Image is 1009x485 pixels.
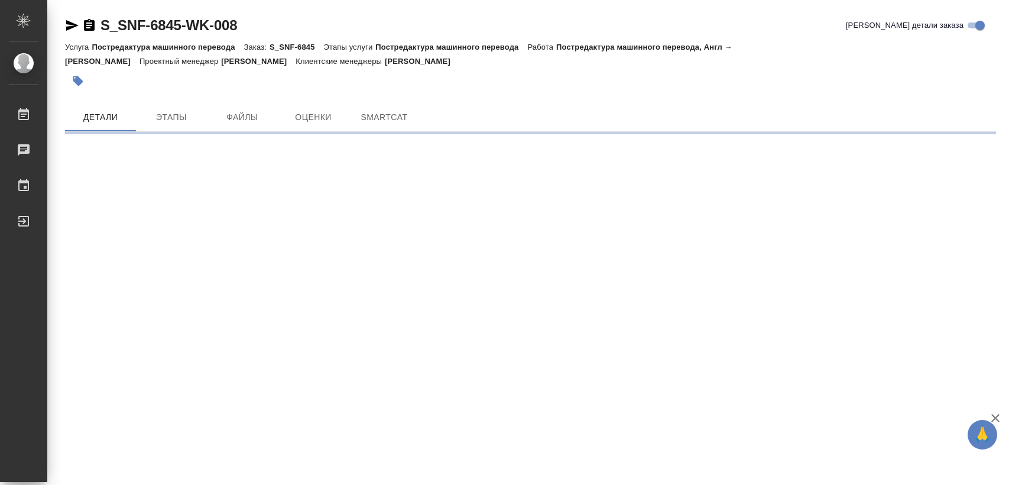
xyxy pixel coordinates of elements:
span: SmartCat [356,110,413,125]
a: S_SNF-6845-WK-008 [100,17,237,33]
button: 🙏 [968,420,997,450]
p: Клиентские менеджеры [296,57,385,66]
span: Детали [72,110,129,125]
span: [PERSON_NAME] детали заказа [846,20,963,31]
p: Постредактура машинного перевода [92,43,244,51]
p: Услуга [65,43,92,51]
p: Этапы услуги [324,43,376,51]
p: Проектный менеджер [139,57,221,66]
button: Добавить тэг [65,68,91,94]
span: 🙏 [972,422,992,447]
button: Скопировать ссылку [82,18,96,33]
p: Работа [527,43,556,51]
button: Скопировать ссылку для ЯМессенджера [65,18,79,33]
p: Заказ: [244,43,270,51]
span: Этапы [143,110,200,125]
span: Файлы [214,110,271,125]
span: Оценки [285,110,342,125]
p: S_SNF-6845 [270,43,324,51]
p: Постредактура машинного перевода [375,43,527,51]
p: [PERSON_NAME] [221,57,296,66]
p: [PERSON_NAME] [385,57,459,66]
